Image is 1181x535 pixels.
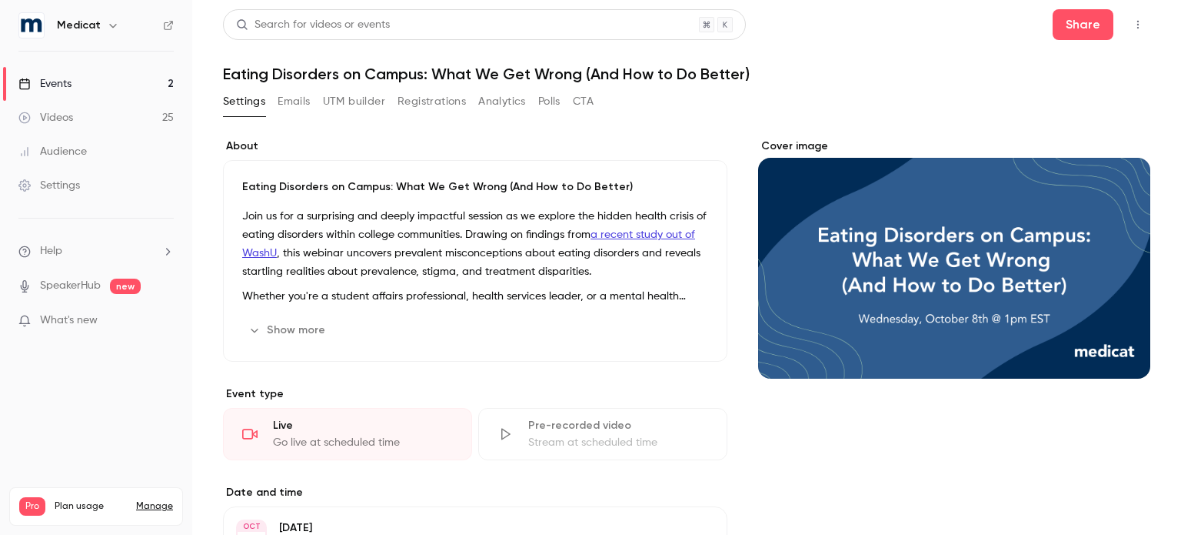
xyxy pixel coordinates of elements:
[242,179,708,195] p: Eating Disorders on Campus: What We Get Wrong (And How to Do Better)
[528,435,708,450] div: Stream at scheduled time
[242,287,708,306] p: Whether you're a student affairs professional, health services leader, or a mental health counsel...
[110,279,141,294] span: new
[323,89,385,114] button: UTM builder
[136,500,173,513] a: Manage
[758,139,1150,379] section: Cover image
[238,521,265,532] div: OCT
[57,18,101,33] h6: Medicat
[528,418,708,433] div: Pre-recorded video
[223,386,727,402] p: Event type
[1053,9,1113,40] button: Share
[398,89,466,114] button: Registrations
[40,243,62,259] span: Help
[478,89,526,114] button: Analytics
[242,318,334,343] button: Show more
[18,76,72,92] div: Events
[538,89,561,114] button: Polls
[223,139,727,154] label: About
[18,243,174,259] li: help-dropdown-opener
[273,435,453,450] div: Go live at scheduled time
[155,314,174,328] iframe: Noticeable Trigger
[40,278,101,294] a: SpeakerHub
[478,408,727,460] div: Pre-recorded videoStream at scheduled time
[223,485,727,500] label: Date and time
[40,313,98,329] span: What's new
[278,89,310,114] button: Emails
[18,110,73,125] div: Videos
[19,497,45,516] span: Pro
[223,65,1150,83] h1: Eating Disorders on Campus: What We Get Wrong (And How to Do Better)
[223,89,265,114] button: Settings
[242,207,708,281] p: Join us for a surprising and deeply impactful session as we explore the hidden health crisis of e...
[55,500,127,513] span: Plan usage
[573,89,594,114] button: CTA
[273,418,453,433] div: Live
[19,13,44,38] img: Medicat
[18,178,80,193] div: Settings
[236,17,390,33] div: Search for videos or events
[758,139,1150,154] label: Cover image
[18,144,87,159] div: Audience
[223,408,472,460] div: LiveGo live at scheduled time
